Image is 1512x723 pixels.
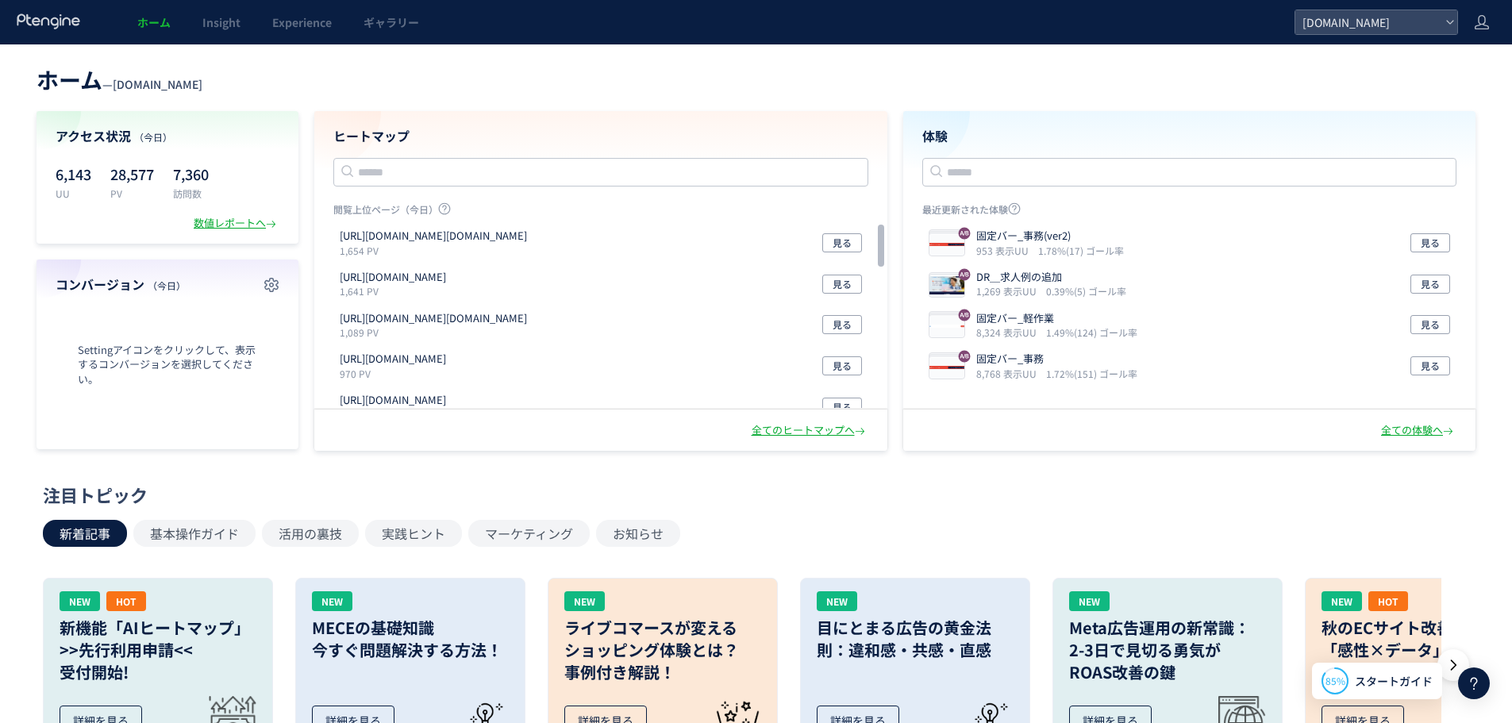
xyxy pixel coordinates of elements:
img: b35602feac53ae18f095bb2b6c326688.jpeg [929,275,964,297]
p: 固定バー_事務 [976,352,1131,367]
h3: 新機能「AIヒートマップ」 >>先行利用申請<< 受付開始! [60,617,256,683]
div: NEW [564,591,605,611]
p: 7,360 [173,161,209,187]
p: 1,654 PV [340,244,533,257]
span: 見る [833,315,852,334]
div: NEW [60,591,100,611]
p: 1,089 PV [340,325,533,339]
i: 8,768 表示UU [976,367,1043,380]
p: 閲覧上位ページ（今日） [333,202,868,222]
i: 8,324 表示UU [976,325,1043,339]
p: UU [56,187,91,200]
button: 見る [822,356,862,375]
div: HOT [106,591,146,611]
button: 見る [1410,233,1450,252]
button: 見る [1410,275,1450,294]
button: 見る [822,315,862,334]
div: NEW [1069,591,1110,611]
div: NEW [312,591,352,611]
span: Experience [272,14,332,30]
p: 28,577 [110,161,154,187]
p: https://www.randstad.co.jp/OCLSTF0000.do [340,311,527,326]
div: NEW [817,591,857,611]
button: 基本操作ガイド [133,520,256,547]
button: 見る [822,398,862,417]
span: 見る [833,398,852,417]
span: [DOMAIN_NAME] [1298,10,1439,34]
i: 1.49%(124) ゴール率 [1046,325,1137,339]
div: NEW [1322,591,1362,611]
p: 6,143 [56,161,91,187]
h4: ヒートマップ [333,127,868,145]
h3: 目にとまる広告の黄金法則：違和感・共感・直感 [817,617,1014,661]
span: 見る [1421,315,1440,334]
p: 固定バー_軽作業 [976,311,1131,326]
span: 見る [1421,356,1440,375]
h3: MECEの基礎知識 今すぐ問題解決する方法！ [312,617,509,661]
button: 見る [1410,356,1450,375]
p: https://www.randstad.co.jp/office/result/ [340,270,446,285]
p: https://www.randstad.co.jp/OCLCLG0020.do [340,229,527,244]
p: 757 PV [340,408,452,421]
div: HOT [1368,591,1408,611]
span: （今日） [148,279,186,292]
span: ホーム [137,14,171,30]
i: 1.78%(17) ゴール率 [1038,244,1124,257]
span: 見る [1421,233,1440,252]
button: 活用の裏技 [262,520,359,547]
span: スタートガイド [1355,673,1433,690]
i: 953 表示UU [976,244,1035,257]
span: 見る [833,275,852,294]
div: 数値レポートへ [194,216,279,231]
p: 970 PV [340,367,452,380]
h4: コンバージョン [56,275,279,294]
span: ホーム [37,63,102,95]
button: マーケティング [468,520,590,547]
span: 見る [1421,275,1440,294]
img: 2ae0871f195828f4688f18a64d86544e.jpeg [929,315,964,337]
p: 訪問数 [173,187,209,200]
button: 見る [1410,315,1450,334]
h4: アクセス状況 [56,127,279,145]
button: 見る [822,275,862,294]
span: Settingアイコンをクリックして、表示するコンバージョンを選択してください。 [56,343,279,387]
button: お知らせ [596,520,680,547]
img: 1a691ce2afce9eb9d1534bb5b6b84de4.jpeg [929,356,964,379]
span: ギャラリー [364,14,419,30]
span: （今日） [134,130,172,144]
p: https://www.randstad.co.jp/ [340,393,446,408]
i: 0.39%(5) ゴール率 [1046,284,1126,298]
h3: ライブコマースが変える ショッピング体験とは？ 事例付き解説！ [564,617,761,683]
div: 全ての体験へ [1381,423,1456,438]
p: 1,641 PV [340,284,452,298]
p: DR＿求人例の追加 [976,270,1120,285]
i: 1,269 表示UU [976,284,1043,298]
h4: 体験 [922,127,1457,145]
span: [DOMAIN_NAME] [113,76,202,92]
p: 最近更新された体験 [922,202,1457,222]
img: 0b5ac8aeb790dc44d52a6bdfbcb5b250.jpeg [929,233,964,256]
p: https://www.randstad.co.jp/factory/result/ [340,352,446,367]
p: PV [110,187,154,200]
div: — [37,63,202,95]
button: 実践ヒント [365,520,462,547]
i: 1.72%(151) ゴール率 [1046,367,1137,380]
span: 見る [833,233,852,252]
span: 85% [1325,674,1345,687]
p: 固定バー_事務(ver2) [976,229,1118,244]
div: 全てのヒートマップへ [752,423,868,438]
span: Insight [202,14,240,30]
button: 新着記事 [43,520,127,547]
button: 見る [822,233,862,252]
span: 見る [833,356,852,375]
div: 注目トピック [43,483,1461,507]
h3: Meta広告運用の新常識： 2-3日で見切る勇気が ROAS改善の鍵 [1069,617,1266,683]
